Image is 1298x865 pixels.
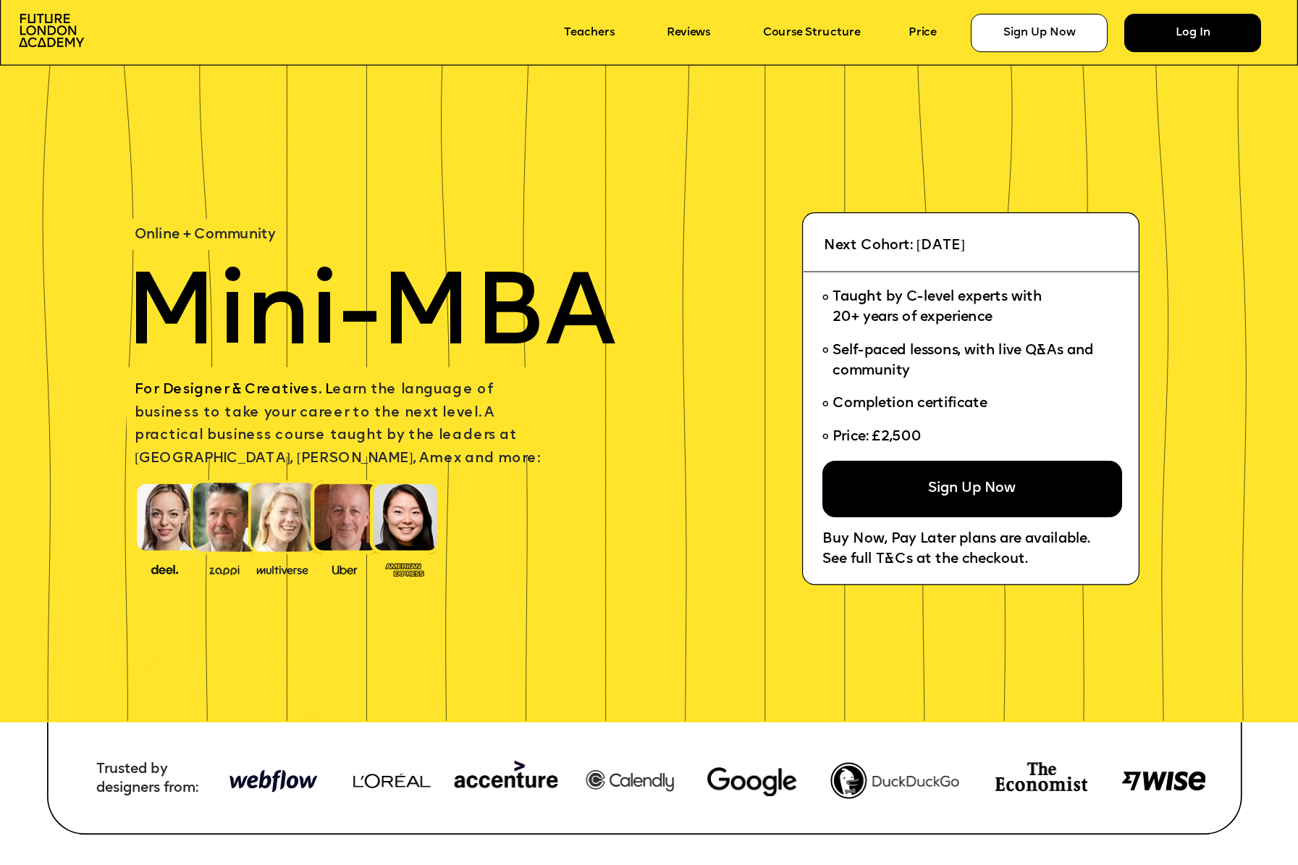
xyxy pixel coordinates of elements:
img: image-99cff0b2-a396-4aab-8550-cf4071da2cb9.png [319,561,370,575]
a: Teachers [564,27,615,40]
img: image-b7d05013-d886-4065-8d38-3eca2af40620.png [252,560,313,577]
img: image-aac980e9-41de-4c2d-a048-f29dd30a0068.png [19,14,83,47]
span: Completion certificate [833,398,987,411]
span: Next Cohort: [DATE] [824,239,965,253]
img: image-388f4489-9820-4c53-9b08-f7df0b8d4ae2.png [140,560,190,577]
a: Course Structure [763,27,861,40]
a: Price [909,27,937,40]
img: image-93eab660-639c-4de6-957c-4ae039a0235a.png [379,559,430,578]
img: image-948b81d4-ecfd-4a21-a3e0-8573ccdefa42.png [331,751,682,811]
img: image-8d571a77-038a-4425-b27a-5310df5a295c.png [1122,772,1206,790]
img: image-948b81d4-ecfd-4a21-a3e0-8573ccdefa42.png [221,752,325,812]
span: Mini-MBA [125,267,616,369]
span: Online + Community [135,228,275,242]
span: For Designer & Creatives. L [135,383,332,397]
span: Trusted by designers from: [96,762,198,795]
span: Buy Now, Pay Later plans are available. [822,532,1090,546]
img: image-fef0788b-2262-40a7-a71a-936c95dc9fdc.png [830,762,960,799]
img: image-74e81e4e-c3ca-4fbf-b275-59ce4ac8e97d.png [995,762,1088,791]
span: Price: £2,500 [833,430,922,444]
img: image-780dffe3-2af1-445f-9bcc-6343d0dbf7fb.webp [707,767,797,796]
a: Reviews [667,27,710,40]
span: Self-paced lessons, with live Q&As and community [833,344,1097,378]
span: earn the language of business to take your career to the next level. A practical business course ... [135,383,540,466]
span: See full T&Cs at the checkout. [822,552,1028,566]
img: image-b2f1584c-cbf7-4a77-bbe0-f56ae6ee31f2.png [199,561,250,575]
span: Taught by C-level experts with 20+ years of experience [833,291,1042,325]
